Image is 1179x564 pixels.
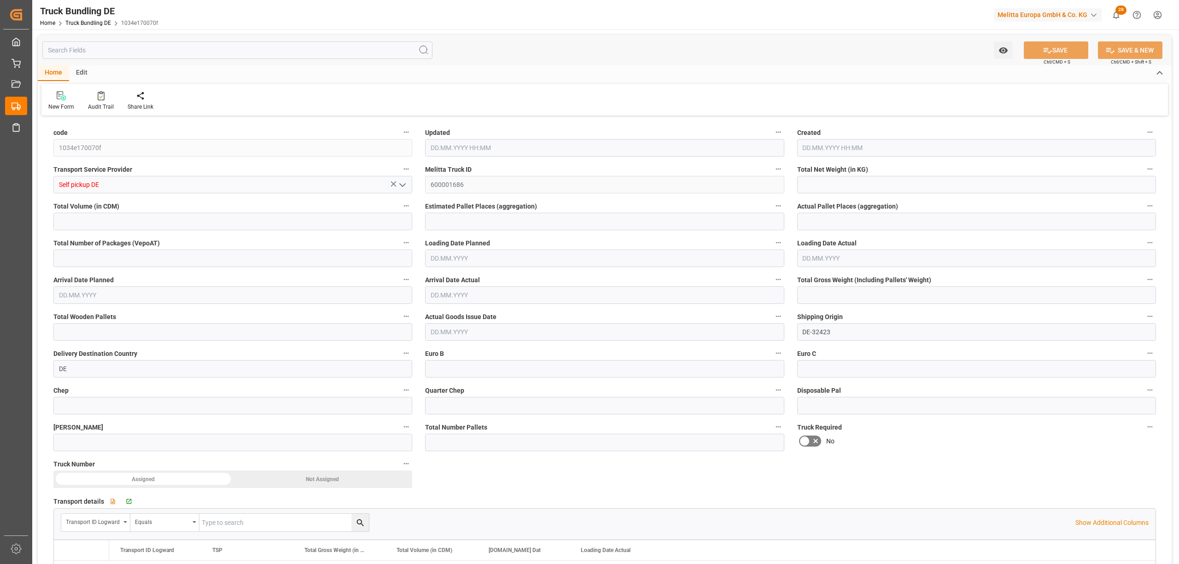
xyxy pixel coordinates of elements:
[772,421,784,433] button: Total Number Pallets
[797,128,821,138] span: Created
[1144,163,1156,175] button: Total Net Weight (in KG)
[53,238,160,248] span: Total Number of Packages (VepoAT)
[797,349,816,359] span: Euro C
[425,312,496,322] span: Actual Goods Issue Date
[772,347,784,359] button: Euro B
[120,547,174,553] span: Transport ID Logward
[797,312,843,322] span: Shipping Origin
[1024,41,1088,59] button: SAVE
[199,514,369,531] input: Type to search
[772,310,784,322] button: Actual Goods Issue Date
[212,547,222,553] span: TSP
[994,6,1106,23] button: Melitta Europa GmbH & Co. KG
[425,349,444,359] span: Euro B
[797,275,931,285] span: Total Gross Weight (Including Pallets' Weight)
[826,436,835,446] span: No
[1144,200,1156,212] button: Actual Pallet Places (aggregation)
[425,286,784,304] input: DD.MM.YYYY
[425,139,784,157] input: DD.MM.YYYY HH:MM
[1144,421,1156,433] button: Truck Required
[1075,518,1149,528] p: Show Additional Columns
[400,421,412,433] button: [PERSON_NAME]
[1126,5,1147,25] button: Help Center
[53,202,119,211] span: Total Volume (in CDM)
[53,497,104,506] span: Transport details
[130,514,199,531] button: open menu
[304,547,366,553] span: Total Gross Weight (in KG)
[400,126,412,138] button: code
[400,273,412,285] button: Arrival Date Planned
[53,459,95,469] span: Truck Number
[53,312,116,322] span: Total Wooden Pallets
[1111,58,1151,65] span: Ctrl/CMD + Shift + S
[797,250,1156,267] input: DD.MM.YYYY
[53,286,412,304] input: DD.MM.YYYY
[1144,384,1156,396] button: Disposable Pal
[88,103,114,111] div: Audit Trail
[53,275,114,285] span: Arrival Date Planned
[400,384,412,396] button: Chep
[994,41,1013,59] button: open menu
[48,103,74,111] div: New Form
[65,20,111,26] a: Truck Bundling DE
[53,349,137,359] span: Delivery Destination Country
[425,275,480,285] span: Arrival Date Actual
[40,4,158,18] div: Truck Bundling DE
[772,237,784,249] button: Loading Date Planned
[53,471,233,488] div: Assigned
[581,547,630,553] span: Loading Date Actual
[489,547,541,553] span: [DOMAIN_NAME] Dat
[797,238,857,248] span: Loading Date Actual
[400,163,412,175] button: Transport Service Provider
[38,65,69,81] div: Home
[425,238,490,248] span: Loading Date Planned
[425,128,450,138] span: Updated
[772,163,784,175] button: Melitta Truck ID
[53,423,103,432] span: [PERSON_NAME]
[397,547,452,553] span: Total Volume (in CDM)
[69,65,94,81] div: Edit
[1144,273,1156,285] button: Total Gross Weight (Including Pallets' Weight)
[425,250,784,267] input: DD.MM.YYYY
[400,237,412,249] button: Total Number of Packages (VepoAT)
[425,165,472,174] span: Melitta Truck ID
[400,310,412,322] button: Total Wooden Pallets
[42,41,432,59] input: Search Fields
[772,126,784,138] button: Updated
[233,471,413,488] div: Not Assigned
[53,128,68,138] span: code
[400,347,412,359] button: Delivery Destination Country
[1098,41,1162,59] button: SAVE & NEW
[797,386,841,395] span: Disposable Pal
[400,458,412,470] button: Truck Number
[351,514,369,531] button: search button
[400,200,412,212] button: Total Volume (in CDM)
[128,103,153,111] div: Share Link
[61,514,130,531] button: open menu
[1144,310,1156,322] button: Shipping Origin
[425,323,784,341] input: DD.MM.YYYY
[1044,58,1070,65] span: Ctrl/CMD + S
[772,200,784,212] button: Estimated Pallet Places (aggregation)
[135,516,189,526] div: Equals
[1144,237,1156,249] button: Loading Date Actual
[395,178,409,192] button: open menu
[772,384,784,396] button: Quarter Chep
[797,423,842,432] span: Truck Required
[425,423,487,432] span: Total Number Pallets
[53,165,132,174] span: Transport Service Provider
[425,202,537,211] span: Estimated Pallet Places (aggregation)
[1115,6,1126,15] span: 28
[40,20,55,26] a: Home
[53,386,69,395] span: Chep
[797,165,868,174] span: Total Net Weight (in KG)
[1144,347,1156,359] button: Euro C
[1106,5,1126,25] button: show 28 new notifications
[1144,126,1156,138] button: Created
[994,8,1102,22] div: Melitta Europa GmbH & Co. KG
[797,202,898,211] span: Actual Pallet Places (aggregation)
[66,516,120,526] div: Transport ID Logward
[797,139,1156,157] input: DD.MM.YYYY HH:MM
[772,273,784,285] button: Arrival Date Actual
[425,386,464,395] span: Quarter Chep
